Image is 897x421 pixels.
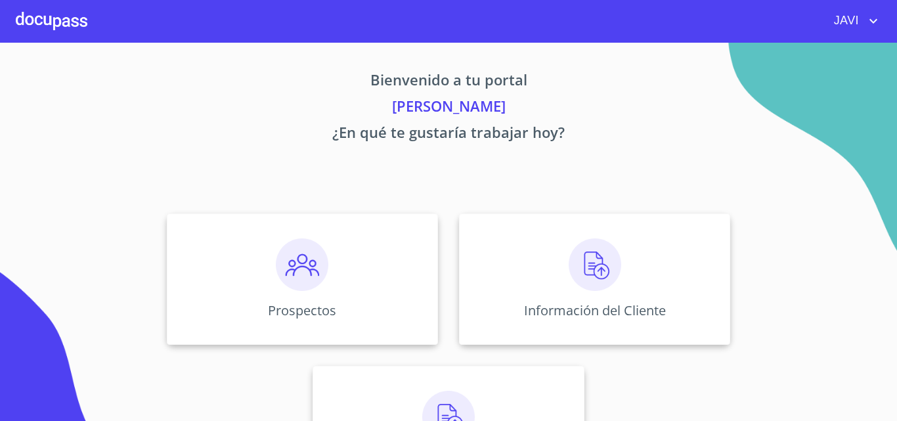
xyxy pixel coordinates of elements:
img: carga.png [569,238,621,291]
p: ¿En qué te gustaría trabajar hoy? [44,122,853,148]
span: JAVI [824,11,865,32]
img: prospectos.png [276,238,328,291]
p: Información del Cliente [524,301,666,319]
p: Bienvenido a tu portal [44,69,853,95]
p: Prospectos [268,301,336,319]
p: [PERSON_NAME] [44,95,853,122]
button: account of current user [824,11,881,32]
